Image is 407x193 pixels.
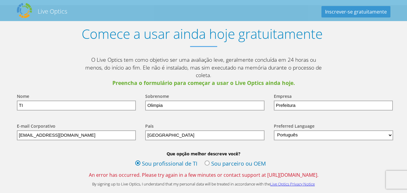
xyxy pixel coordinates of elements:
[11,151,396,157] b: Que opção melhor descreve você?
[11,26,393,42] h1: Comece a usar ainda hoje gratuitamente
[274,93,292,101] label: Empresa
[38,7,67,15] h2: Live Optics
[83,181,324,187] p: By signing up to Live Optics, I understand that my personal data will be treated in accordance wi...
[83,56,324,87] p: O Live Optics tem como objetivo ser uma avaliação leve, geralmente concluída em 24 horas ou menos...
[17,3,32,18] img: Dell Dpack
[205,160,266,169] label: Sou parceiro ou OEM
[145,123,154,130] label: País
[135,160,197,169] label: Sou profissional de TI
[17,93,29,101] label: Nome
[321,6,390,17] a: Inscrever-se gratuitamente
[270,181,315,187] a: Live Optics Privacy Notice
[145,130,265,140] input: Start typing to search for a country
[274,123,315,130] label: Preferred Language
[11,172,396,178] span: An error has occurred. Please try again in a few minutes or contact support at [URL][DOMAIN_NAME].
[145,93,169,101] label: Sobrenome
[83,79,324,87] span: Preencha o formulário para começar a usar o Live Optics ainda hoje.
[17,123,55,130] label: E-mail Corporativo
